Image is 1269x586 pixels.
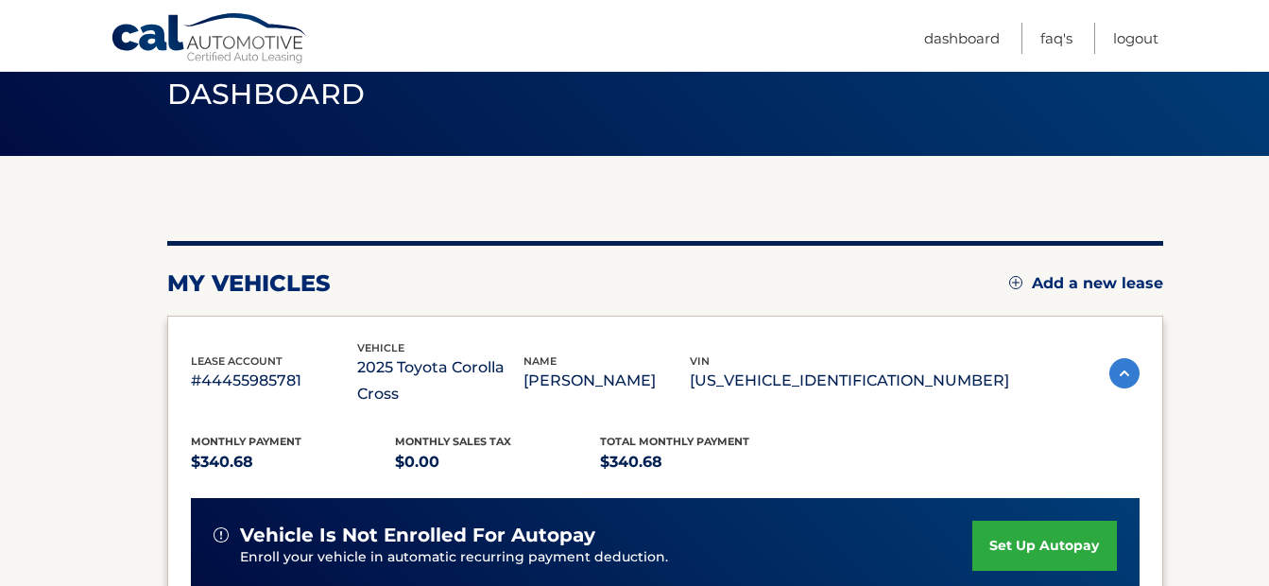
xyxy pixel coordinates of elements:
span: Dashboard [167,77,366,112]
a: FAQ's [1040,23,1072,54]
a: Add a new lease [1009,274,1163,293]
a: set up autopay [972,521,1116,571]
p: #44455985781 [191,368,357,394]
a: Dashboard [924,23,1000,54]
p: [PERSON_NAME] [523,368,690,394]
a: Logout [1113,23,1158,54]
p: Enroll your vehicle in automatic recurring payment deduction. [240,547,973,568]
span: Monthly sales Tax [395,435,511,448]
span: Monthly Payment [191,435,301,448]
span: lease account [191,354,283,368]
p: [US_VEHICLE_IDENTIFICATION_NUMBER] [690,368,1009,394]
img: add.svg [1009,276,1022,289]
span: vin [690,354,710,368]
img: alert-white.svg [214,527,229,543]
p: $340.68 [600,449,805,475]
p: $0.00 [395,449,600,475]
span: name [523,354,557,368]
h2: my vehicles [167,269,331,298]
p: 2025 Toyota Corolla Cross [357,354,523,407]
span: vehicle is not enrolled for autopay [240,524,595,547]
a: Cal Automotive [111,12,309,67]
span: vehicle [357,341,404,354]
span: Total Monthly Payment [600,435,749,448]
p: $340.68 [191,449,396,475]
img: accordion-active.svg [1109,358,1140,388]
